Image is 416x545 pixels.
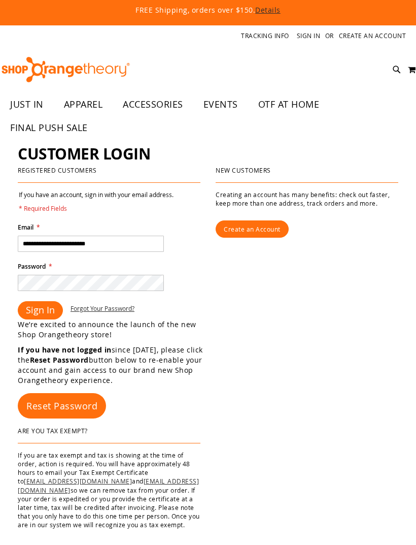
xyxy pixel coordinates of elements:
a: [EMAIL_ADDRESS][DOMAIN_NAME] [18,477,199,494]
span: Customer Login [18,143,150,164]
a: Tracking Info [241,31,289,40]
strong: Registered Customers [18,166,96,174]
p: Creating an account has many benefits: check out faster, keep more than one address, track orders... [216,190,398,208]
a: Reset Password [18,393,106,419]
p: since [DATE], please click the button below to re-enable your account and gain access to our bran... [18,345,208,386]
span: OTF AT HOME [258,93,320,116]
a: EVENTS [193,93,248,116]
span: Email [18,223,33,232]
span: EVENTS [203,93,238,116]
a: OTF AT HOME [248,93,330,116]
a: ACCESSORIES [113,93,193,116]
span: Password [18,262,46,271]
span: ACCESSORIES [123,93,183,116]
span: Forgot Your Password? [71,304,134,312]
span: Reset Password [26,400,97,412]
strong: New Customers [216,166,271,174]
a: Create an Account [216,220,289,238]
a: Details [255,5,281,15]
a: Forgot Your Password? [71,304,134,313]
span: Sign In [26,304,55,316]
button: Sign In [18,301,63,319]
span: Create an Account [224,225,281,233]
span: FINAL PUSH SALE [10,116,88,139]
a: Create an Account [339,31,406,40]
p: FREE Shipping, orders over $150. [25,5,391,15]
p: We’re excited to announce the launch of the new Shop Orangetheory store! [18,319,208,340]
span: APPAREL [64,93,103,116]
a: [EMAIL_ADDRESS][DOMAIN_NAME] [24,477,132,485]
a: Sign In [297,31,321,40]
p: If you are tax exempt and tax is showing at the time of order, action is required. You will have ... [18,451,200,529]
a: APPAREL [54,93,113,116]
span: JUST IN [10,93,44,116]
strong: If you have not logged in [18,345,112,355]
strong: Reset Password [30,355,89,365]
strong: Are You Tax Exempt? [18,427,88,435]
span: * Required Fields [19,204,174,213]
legend: If you have an account, sign in with your email address. [18,190,175,213]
